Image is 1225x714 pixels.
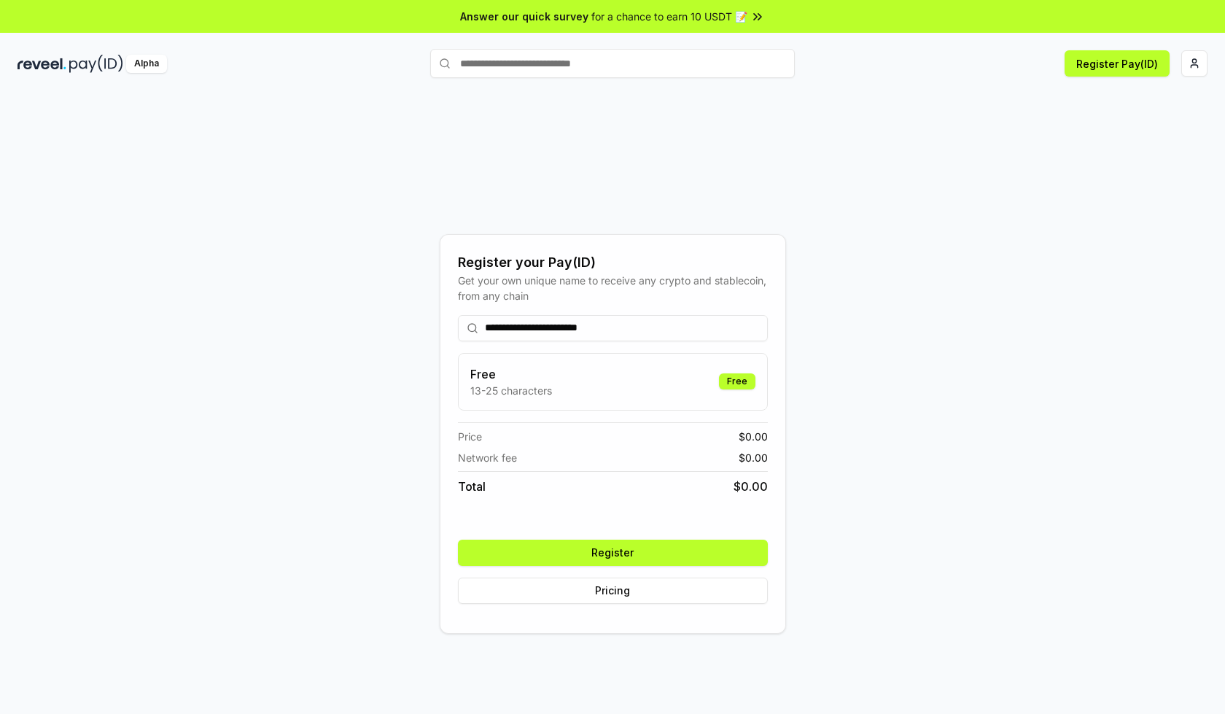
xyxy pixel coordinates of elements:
span: $ 0.00 [734,478,768,495]
button: Register Pay(ID) [1065,50,1170,77]
button: Pricing [458,578,768,604]
span: Total [458,478,486,495]
div: Get your own unique name to receive any crypto and stablecoin, from any chain [458,273,768,303]
span: Price [458,429,482,444]
span: $ 0.00 [739,450,768,465]
button: Register [458,540,768,566]
div: Free [719,373,755,389]
div: Register your Pay(ID) [458,252,768,273]
span: Network fee [458,450,517,465]
span: for a chance to earn 10 USDT 📝 [591,9,747,24]
div: Alpha [126,55,167,73]
span: Answer our quick survey [460,9,588,24]
h3: Free [470,365,552,383]
img: pay_id [69,55,123,73]
img: reveel_dark [17,55,66,73]
p: 13-25 characters [470,383,552,398]
span: $ 0.00 [739,429,768,444]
